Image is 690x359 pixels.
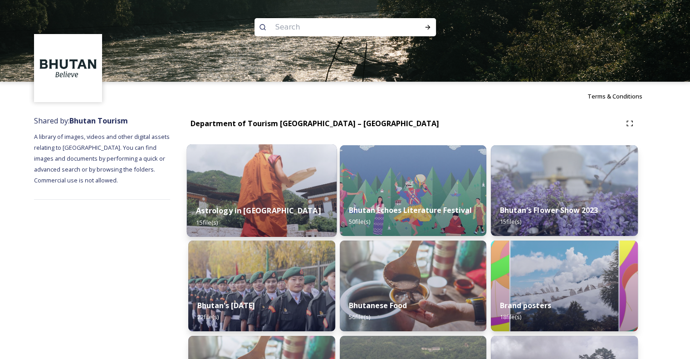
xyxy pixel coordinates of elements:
[349,300,407,310] strong: Bhutanese Food
[197,300,255,310] strong: Bhutan's [DATE]
[191,118,439,128] strong: Department of Tourism [GEOGRAPHIC_DATA] – [GEOGRAPHIC_DATA]
[197,313,219,321] span: 22 file(s)
[188,241,335,331] img: Bhutan%2520National%2520Day10.jpg
[500,300,551,310] strong: Brand posters
[500,205,597,215] strong: Bhutan's Flower Show 2023
[187,144,337,237] img: _SCH1465.jpg
[587,91,656,102] a: Terms & Conditions
[340,241,487,331] img: Bumdeling%2520090723%2520by%2520Amp%2520Sripimanwat-4.jpg
[587,92,642,100] span: Terms & Conditions
[500,217,521,226] span: 15 file(s)
[349,205,472,215] strong: Bhutan Echoes Literature Festival
[196,206,320,216] strong: Astrology in [GEOGRAPHIC_DATA]
[491,145,638,236] img: Bhutan%2520Flower%2520Show2.jpg
[35,35,101,101] img: BT_Logo_BB_Lockup_CMYK_High%2520Res.jpg
[34,116,128,126] span: Shared by:
[34,133,171,184] span: A library of images, videos and other digital assets relating to [GEOGRAPHIC_DATA]. You can find ...
[491,241,638,331] img: Bhutan_Believe_800_1000_4.jpg
[196,218,218,226] span: 15 file(s)
[340,145,487,236] img: Bhutan%2520Echoes7.jpg
[271,17,395,37] input: Search
[349,217,370,226] span: 50 file(s)
[69,116,128,126] strong: Bhutan Tourism
[349,313,370,321] span: 56 file(s)
[500,313,521,321] span: 18 file(s)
